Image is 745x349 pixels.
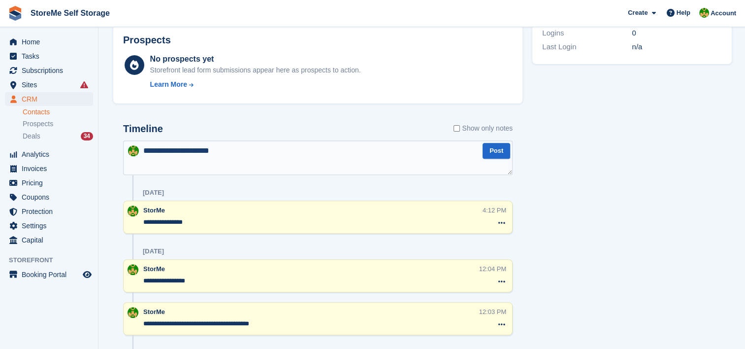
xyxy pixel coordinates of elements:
div: 12:04 PM [479,264,507,274]
div: Storefront lead form submissions appear here as prospects to action. [150,65,361,75]
a: menu [5,219,93,233]
i: Smart entry sync failures have occurred [80,81,88,89]
span: Prospects [23,119,53,129]
span: Coupons [22,190,81,204]
a: menu [5,176,93,190]
span: Deals [23,132,40,141]
span: CRM [22,92,81,106]
img: StorMe [128,307,138,318]
a: menu [5,49,93,63]
a: menu [5,78,93,92]
span: Settings [22,219,81,233]
span: Help [677,8,690,18]
span: StorMe [143,265,165,273]
a: Deals 34 [23,131,93,141]
div: [DATE] [143,247,164,255]
img: StorMe [128,206,138,216]
div: n/a [632,41,721,53]
input: Show only notes [453,123,460,134]
div: Learn More [150,79,187,90]
span: StorMe [143,308,165,315]
span: Create [628,8,648,18]
a: Prospects [23,119,93,129]
span: StorMe [143,207,165,214]
a: menu [5,35,93,49]
div: No prospects yet [150,53,361,65]
button: Post [483,143,510,159]
label: Show only notes [453,123,513,134]
div: [DATE] [143,189,164,197]
img: StorMe [699,8,709,18]
a: Contacts [23,107,93,117]
span: Tasks [22,49,81,63]
span: Account [711,8,736,18]
div: 0 [632,28,721,39]
a: menu [5,268,93,281]
img: StorMe [128,145,139,156]
span: Capital [22,233,81,247]
span: Protection [22,205,81,218]
span: Home [22,35,81,49]
span: Storefront [9,255,98,265]
img: stora-icon-8386f47178a22dfd0bd8f6a31ec36ba5ce8667c1dd55bd0f319d3a0aa187defe.svg [8,6,23,21]
div: Logins [542,28,632,39]
img: StorMe [128,264,138,275]
a: menu [5,162,93,175]
span: Analytics [22,147,81,161]
div: Last Login [542,41,632,53]
span: Subscriptions [22,64,81,77]
div: 34 [81,132,93,140]
a: menu [5,147,93,161]
span: Sites [22,78,81,92]
a: menu [5,92,93,106]
a: StoreMe Self Storage [27,5,114,21]
div: 12:03 PM [479,307,507,316]
a: menu [5,190,93,204]
a: menu [5,64,93,77]
span: Pricing [22,176,81,190]
h2: Prospects [123,35,171,46]
span: Booking Portal [22,268,81,281]
span: Invoices [22,162,81,175]
div: 4:12 PM [483,206,506,215]
a: menu [5,233,93,247]
a: menu [5,205,93,218]
a: Preview store [81,269,93,280]
h2: Timeline [123,123,163,135]
a: Learn More [150,79,361,90]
